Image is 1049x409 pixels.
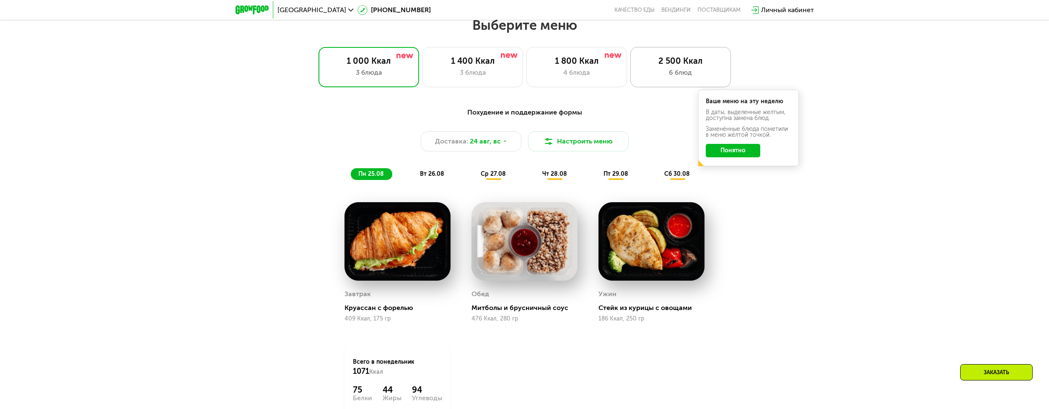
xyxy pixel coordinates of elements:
div: Заказать [960,364,1033,380]
div: Ваше меню на эту неделю [706,99,791,104]
button: Настроить меню [528,131,629,151]
div: Митболы и брусничный соус [471,304,584,312]
div: 186 Ккал, 250 гр [598,315,705,322]
div: Личный кабинет [761,5,814,15]
span: пн 25.08 [358,170,384,177]
div: Ужин [598,288,616,300]
div: 476 Ккал, 280 гр [471,315,578,322]
div: Заменённые блюда пометили в меню жёлтой точкой. [706,126,791,138]
div: 44 [383,385,401,395]
div: 1 400 Ккал [431,56,514,66]
span: вт 26.08 [420,170,444,177]
span: сб 30.08 [664,170,690,177]
h2: Выберите меню [27,17,1022,34]
span: [GEOGRAPHIC_DATA] [277,7,346,13]
div: Всего в понедельник [353,358,442,376]
div: 1 000 Ккал [327,56,410,66]
div: В даты, выделенные желтым, доступна замена блюд. [706,109,791,121]
span: Ккал [369,368,383,375]
div: 4 блюда [535,68,618,78]
div: поставщикам [697,7,741,13]
div: Углеводы [412,395,442,401]
span: 24 авг, вс [470,136,501,146]
div: 2 500 Ккал [639,56,722,66]
a: [PHONE_NUMBER] [357,5,431,15]
div: 1 800 Ккал [535,56,618,66]
button: Понятно [706,144,760,157]
span: чт 28.08 [542,170,567,177]
span: ср 27.08 [481,170,506,177]
div: 3 блюда [327,68,410,78]
div: Жиры [383,395,401,401]
div: Белки [353,395,372,401]
a: Вендинги [661,7,691,13]
div: 6 блюд [639,68,722,78]
span: пт 29.08 [603,170,628,177]
div: 94 [412,385,442,395]
div: 3 блюда [431,68,514,78]
span: 1071 [353,367,369,376]
div: Похудение и поддержание формы [277,107,773,118]
a: Качество еды [614,7,655,13]
div: Обед [471,288,489,300]
div: Стейк из курицы с овощами [598,304,711,312]
span: Доставка: [435,136,468,146]
div: Круассан с форелью [344,304,457,312]
div: Завтрак [344,288,371,300]
div: 409 Ккал, 175 гр [344,315,451,322]
div: 75 [353,385,372,395]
